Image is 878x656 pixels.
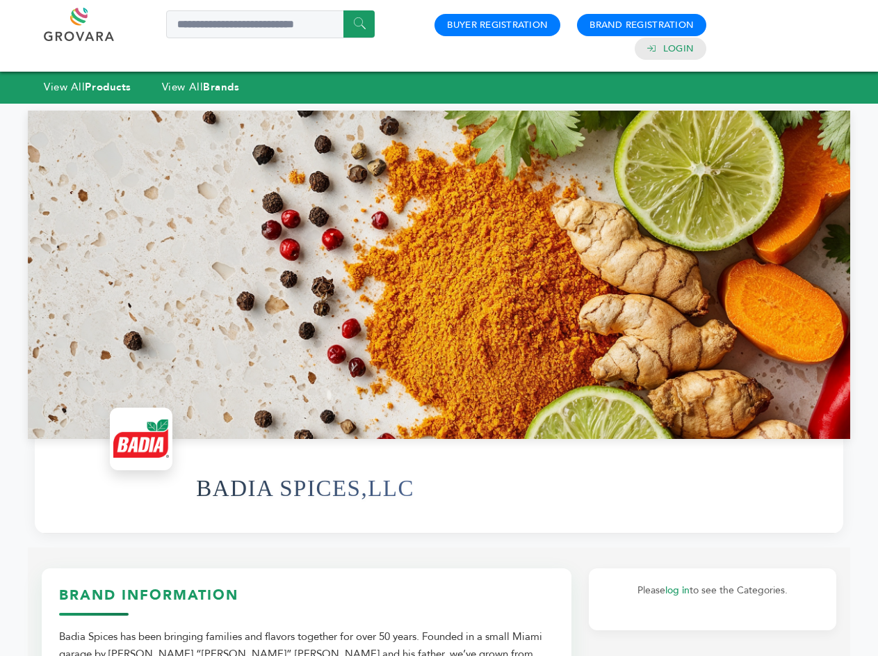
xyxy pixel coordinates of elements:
a: Login [663,42,694,55]
strong: Products [85,80,131,94]
a: View AllBrands [162,80,240,94]
strong: Brands [203,80,239,94]
h1: BADIA SPICES,LLC [196,454,414,522]
p: Please to see the Categories. [603,582,822,599]
a: View AllProducts [44,80,131,94]
a: log in [665,584,690,597]
img: BADIA SPICES,LLC Logo [113,411,169,467]
a: Buyer Registration [447,19,548,31]
h3: Brand Information [59,586,554,616]
a: Brand Registration [590,19,694,31]
input: Search a product or brand... [166,10,375,38]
